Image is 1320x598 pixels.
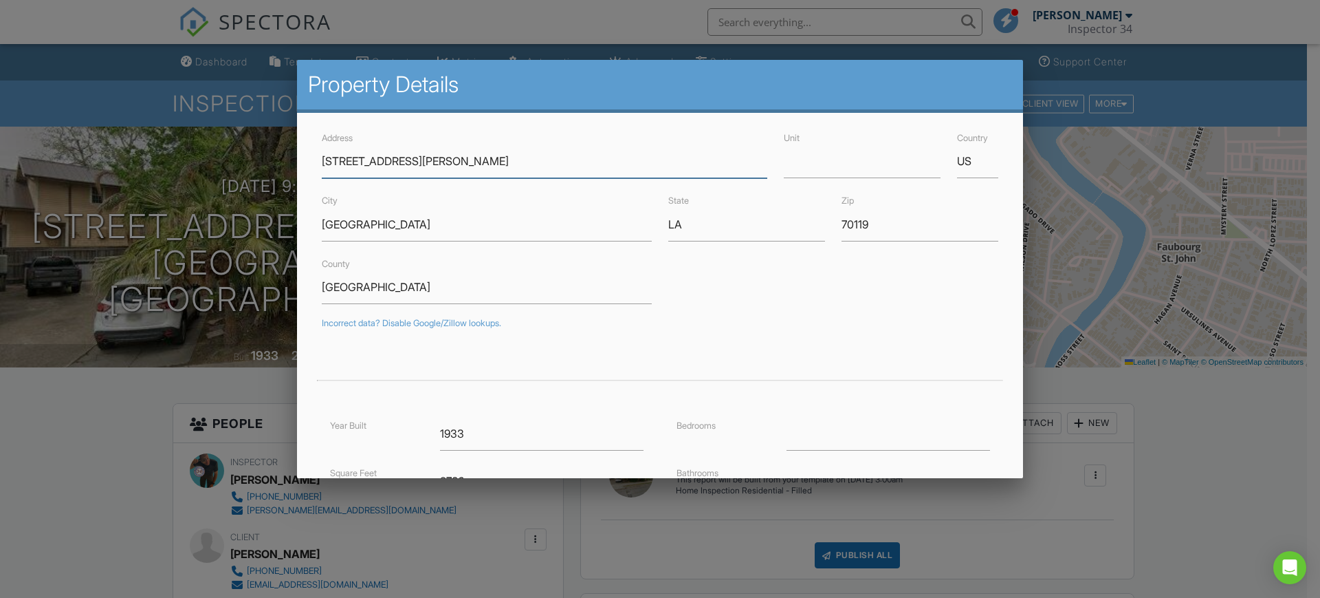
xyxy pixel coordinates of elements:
label: Zip [841,195,854,206]
label: Unit [784,133,800,143]
label: Country [957,133,988,143]
label: Bathrooms [676,468,718,478]
label: Year Built [330,420,366,431]
div: Incorrect data? Disable Google/Zillow lookups. [322,318,998,329]
h2: Property Details [308,71,1012,98]
label: City [322,195,338,206]
label: County [322,259,350,269]
label: Bedrooms [676,420,716,431]
label: State [668,195,689,206]
label: Square Feet [330,468,377,478]
div: Open Intercom Messenger [1273,551,1306,584]
label: Address [322,133,353,143]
